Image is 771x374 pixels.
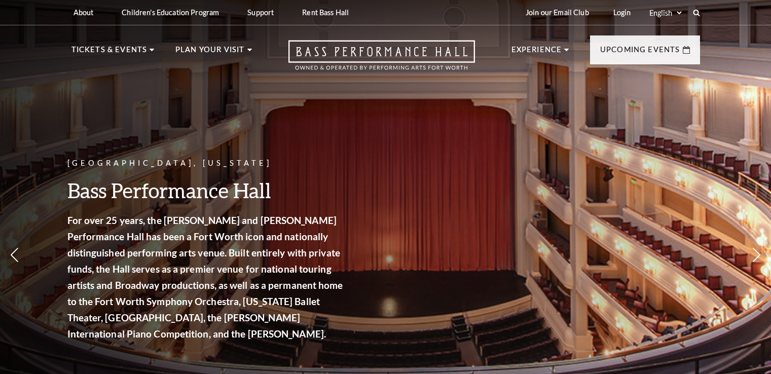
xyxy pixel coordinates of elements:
p: Rent Bass Hall [302,8,349,17]
strong: For over 25 years, the [PERSON_NAME] and [PERSON_NAME] Performance Hall has been a Fort Worth ico... [67,214,343,340]
p: About [74,8,94,17]
p: Children's Education Program [122,8,219,17]
p: [GEOGRAPHIC_DATA], [US_STATE] [67,157,346,170]
p: Experience [511,44,562,62]
select: Select: [647,8,683,18]
p: Upcoming Events [600,44,680,62]
p: Support [247,8,274,17]
p: Plan Your Visit [175,44,245,62]
p: Tickets & Events [71,44,148,62]
h3: Bass Performance Hall [67,177,346,203]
